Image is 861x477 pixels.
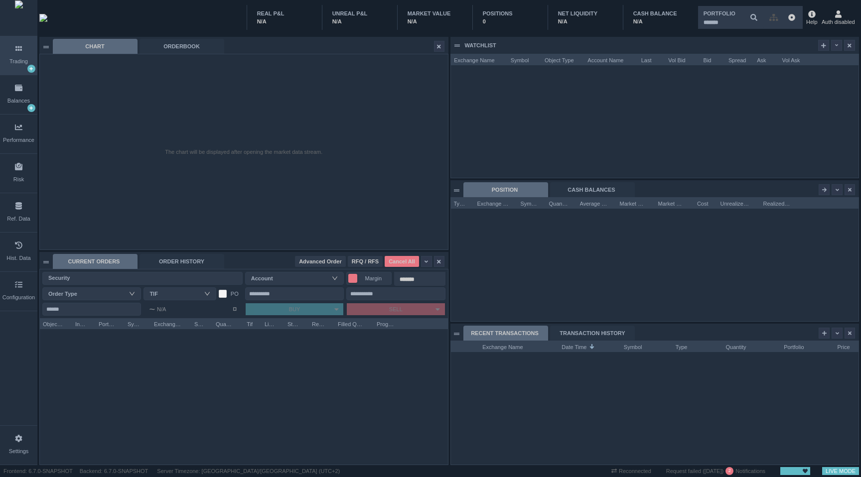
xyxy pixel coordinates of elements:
div: Account [251,273,333,283]
div: POSITIONS [483,9,538,18]
span: Symbol [507,54,529,64]
span: Portfolio [99,318,116,328]
img: wyden_logomark.svg [15,0,23,35]
span: Margin [359,273,388,283]
span: Market Price [620,198,646,208]
i: icon: down [332,275,338,281]
span: Quantity [700,341,746,351]
span: Average Price [580,198,608,208]
span: Unrealized P&L [720,198,751,208]
span: Aggregation is off [257,18,267,24]
div: REAL P&L [257,9,312,18]
div: Settings [9,447,29,456]
span: Portfolio [758,341,804,351]
span: Symbol [128,318,142,328]
span: 2 [728,468,731,475]
span: Int Id [75,318,87,328]
div: CASH BALANCES [550,182,635,197]
span: Aggregation is off [633,18,643,24]
span: Advanced Order [299,257,342,266]
div: Configuration [2,293,35,302]
div: Trading [9,57,28,66]
div: WATCHLIST [465,41,496,50]
div: Risk [13,175,24,184]
span: Reason [312,318,326,328]
span: SELL [389,306,403,312]
span: Cost [697,198,709,208]
div: ORDERBOOK [140,39,224,54]
span: Limit [265,318,276,328]
span: ~ [149,303,155,315]
span: Exchange Name [477,198,509,208]
img: wyden_logotype_white.svg [39,14,47,22]
span: Account Name [586,54,624,64]
div: TIF [149,289,205,299]
div: POSITION [463,182,548,197]
span: Type [454,198,465,208]
span: ¤ [233,303,237,315]
span: Price [816,341,850,351]
div: Balances [7,97,30,105]
span: BUY [289,306,300,312]
span: Exchange Name [454,341,523,351]
div: Ref. Data [7,215,30,223]
button: BUY [246,303,329,315]
span: PO [231,291,239,297]
i: icon: down [204,290,210,297]
span: LIVE MODE [822,466,859,477]
span: Exchange Name [154,318,182,328]
span: 18/06/2025 11:11:17 [705,468,722,474]
span: Last [636,54,652,64]
div: 0 [483,17,538,26]
div: Security [48,273,232,283]
div: RECENT TRANSACTIONS [463,326,548,341]
div: Performance [3,136,34,144]
span: Bid [698,54,712,64]
div: Hist. Data [6,254,30,262]
span: Realized P&L [763,198,790,208]
div: Notifications [663,466,769,477]
span: Aggregation is off [558,18,568,24]
div: CASH BALANCE [633,9,688,18]
span: PORTFOLIO [704,9,735,18]
span: Cancel All [389,257,415,266]
span: Filled Quantity [338,318,365,328]
span: Object Type [43,318,63,328]
span: Ask [752,54,766,64]
span: Vol Ask [778,54,800,64]
span: Date Time [535,341,587,351]
span: Symbol [601,341,642,351]
span: Progress [377,318,395,328]
span: Spread [723,54,746,64]
div: The chart will be displayed after opening the market data stream. [165,148,322,156]
span: Type [654,341,688,351]
div: TRANSACTION HISTORY [550,326,635,341]
span: Object Type [541,54,574,64]
span: Quantity [216,318,233,328]
button: SELL [347,303,430,315]
span: Reconnected [608,466,655,477]
span: Status [287,318,300,328]
span: Symbol [521,198,537,208]
span: N/A [149,303,166,315]
span: ( ) [701,468,723,474]
span: Vol Bid [664,54,686,64]
span: RFQ / RFS [352,257,379,266]
div: ORDER HISTORY [140,254,224,269]
div: CURRENT ORDERS [53,254,138,269]
span: Market Value [658,198,685,208]
div: Order Type [48,289,131,299]
div: UNREAL P&L [332,9,387,18]
i: icon: down [129,290,135,297]
div: MARKET VALUE [408,9,462,18]
span: Quantity [549,198,568,208]
div: NET LIQUIDITY [558,9,613,18]
div: CHART [53,39,138,54]
div: Help [806,9,818,26]
span: Request failed [666,468,701,474]
span: Aggregation is off [408,18,417,24]
span: Aggregation is off [332,18,342,24]
span: Tif [245,318,253,328]
span: Auth disabled [822,18,855,26]
span: Side [194,318,204,328]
